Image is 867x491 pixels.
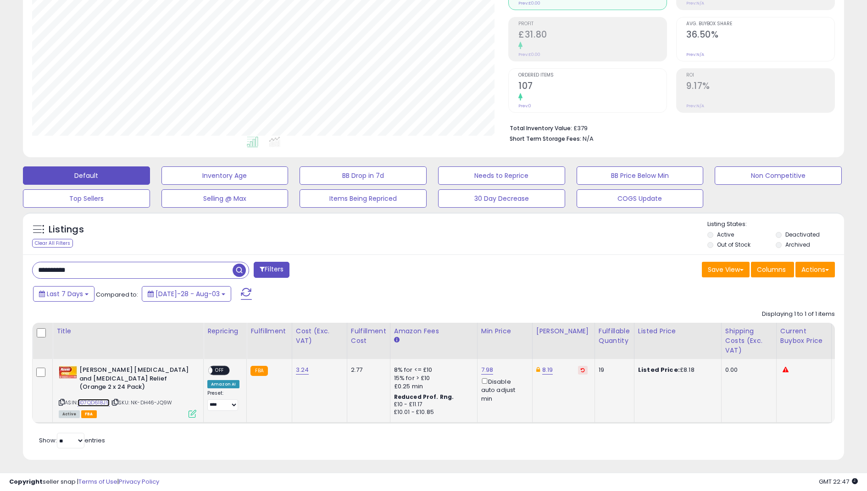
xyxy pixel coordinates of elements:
[250,366,267,376] small: FBA
[638,326,717,336] div: Listed Price
[510,135,581,143] b: Short Term Storage Fees:
[518,73,667,78] span: Ordered Items
[725,366,769,374] div: 0.00
[702,262,750,277] button: Save View
[795,262,835,277] button: Actions
[717,231,734,238] label: Active
[536,326,591,336] div: [PERSON_NAME]
[599,366,627,374] div: 19
[757,265,786,274] span: Columns
[59,410,80,418] span: All listings currently available for purchase on Amazon
[156,289,220,298] span: [DATE]-28 - Aug-03
[81,410,97,418] span: FBA
[394,326,473,336] div: Amazon Fees
[56,326,200,336] div: Title
[394,401,470,408] div: £10 - £11.17
[577,189,704,208] button: COGS Update
[212,367,227,375] span: OFF
[23,166,150,185] button: Default
[9,477,43,486] strong: Copyright
[47,289,83,298] span: Last 7 Days
[119,477,159,486] a: Privacy Policy
[207,380,239,388] div: Amazon AI
[111,399,172,406] span: | SKU: NK-DH46-JQ9W
[707,220,844,229] p: Listing States:
[510,122,828,133] li: £379
[638,366,714,374] div: £8.18
[254,262,289,278] button: Filters
[9,478,159,486] div: seller snap | |
[686,29,834,42] h2: 36.50%
[300,189,427,208] button: Items Being Repriced
[780,326,828,346] div: Current Buybox Price
[518,81,667,93] h2: 107
[394,374,470,382] div: 15% for > £10
[438,189,565,208] button: 30 Day Decrease
[33,286,94,302] button: Last 7 Days
[394,408,470,416] div: £10.01 - £10.85
[394,393,454,401] b: Reduced Prof. Rng.
[542,365,553,375] a: 8.19
[39,436,105,445] span: Show: entries
[296,326,343,346] div: Cost (Exc. VAT)
[686,103,704,109] small: Prev: N/A
[518,52,540,57] small: Prev: £0.00
[686,0,704,6] small: Prev: N/A
[638,365,680,374] b: Listed Price:
[751,262,794,277] button: Columns
[438,166,565,185] button: Needs to Reprice
[207,390,239,411] div: Preset:
[577,166,704,185] button: BB Price Below Min
[394,382,470,391] div: £0.25 min
[785,231,820,238] label: Deactivated
[23,189,150,208] button: Top Sellers
[686,22,834,27] span: Avg. Buybox Share
[686,81,834,93] h2: 9.17%
[715,166,842,185] button: Non Competitive
[161,189,289,208] button: Selling @ Max
[686,73,834,78] span: ROI
[481,326,528,336] div: Min Price
[207,326,243,336] div: Repricing
[394,366,470,374] div: 8% for <= £10
[351,326,386,346] div: Fulfillment Cost
[518,29,667,42] h2: £31.80
[96,290,138,299] span: Compared to:
[762,310,835,319] div: Displaying 1 to 1 of 1 items
[481,376,525,403] div: Disable auto adjust min
[78,399,110,407] a: B07QD618J9
[481,365,494,375] a: 7.98
[599,326,630,346] div: Fulfillable Quantity
[785,241,810,248] label: Archived
[518,103,531,109] small: Prev: 0
[686,52,704,57] small: Prev: N/A
[518,0,540,6] small: Prev: £0.00
[250,326,288,336] div: Fulfillment
[78,477,117,486] a: Terms of Use
[142,286,231,302] button: [DATE]-28 - Aug-03
[59,366,196,417] div: ASIN:
[79,366,191,394] b: [PERSON_NAME] [MEDICAL_DATA] and [MEDICAL_DATA] Relief (Orange 2 x 24 Pack)
[510,124,572,132] b: Total Inventory Value:
[725,326,773,355] div: Shipping Costs (Exc. VAT)
[394,336,400,344] small: Amazon Fees.
[819,477,858,486] span: 2025-08-11 22:47 GMT
[296,365,309,375] a: 3.24
[583,134,594,143] span: N/A
[49,223,84,236] h5: Listings
[300,166,427,185] button: BB Drop in 7d
[161,166,289,185] button: Inventory Age
[518,22,667,27] span: Profit
[59,366,77,379] img: 41VZOsVUpNL._SL40_.jpg
[32,239,73,248] div: Clear All Filters
[717,241,750,248] label: Out of Stock
[351,366,383,374] div: 2.77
